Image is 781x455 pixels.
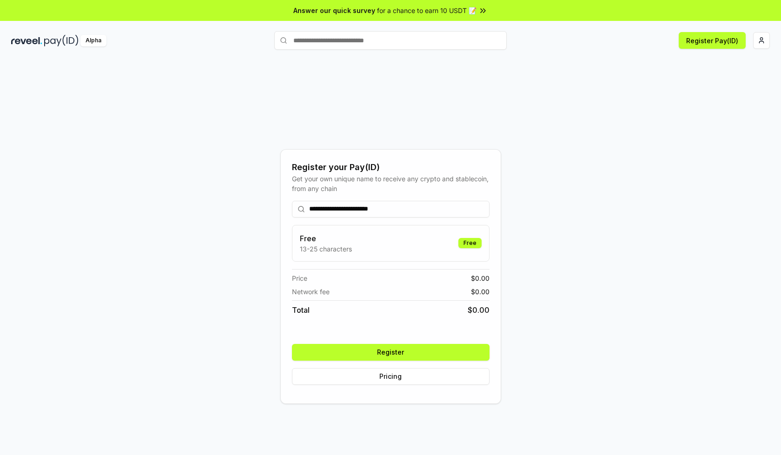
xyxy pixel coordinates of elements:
span: for a chance to earn 10 USDT 📝 [377,6,477,15]
button: Pricing [292,368,490,385]
span: $ 0.00 [471,273,490,283]
span: Price [292,273,307,283]
img: pay_id [44,35,79,46]
div: Register your Pay(ID) [292,161,490,174]
span: $ 0.00 [468,304,490,316]
p: 13-25 characters [300,244,352,254]
span: Total [292,304,310,316]
button: Register [292,344,490,361]
span: Answer our quick survey [293,6,375,15]
img: reveel_dark [11,35,42,46]
h3: Free [300,233,352,244]
div: Alpha [80,35,106,46]
span: Network fee [292,287,330,297]
span: $ 0.00 [471,287,490,297]
div: Free [458,238,482,248]
div: Get your own unique name to receive any crypto and stablecoin, from any chain [292,174,490,193]
button: Register Pay(ID) [679,32,746,49]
